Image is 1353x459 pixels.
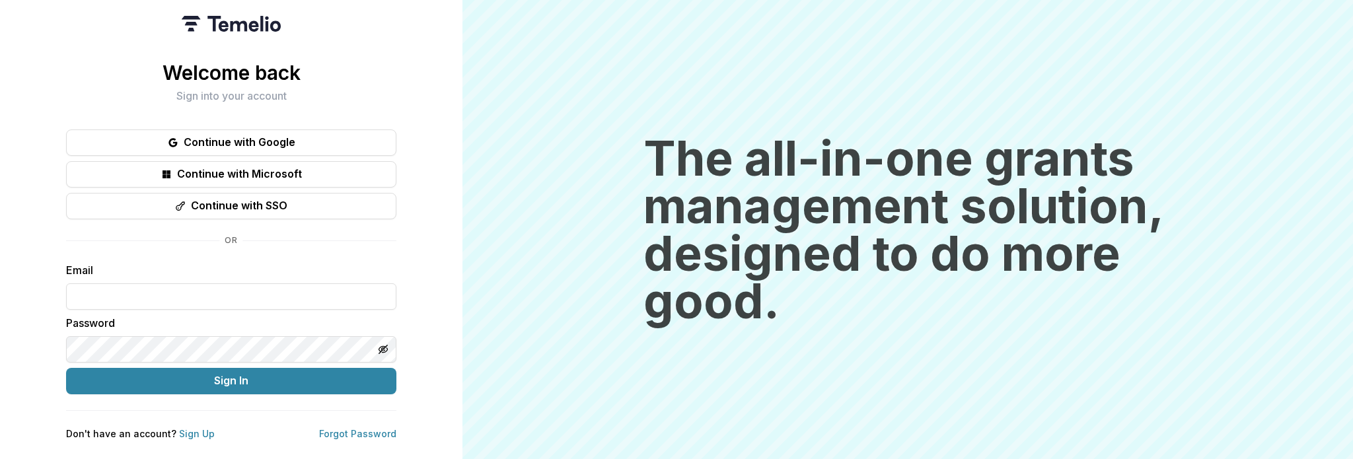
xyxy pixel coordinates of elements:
[66,315,388,331] label: Password
[66,427,215,441] p: Don't have an account?
[66,262,388,278] label: Email
[179,428,215,439] a: Sign Up
[182,16,281,32] img: Temelio
[66,368,396,394] button: Sign In
[66,129,396,156] button: Continue with Google
[66,193,396,219] button: Continue with SSO
[66,161,396,188] button: Continue with Microsoft
[66,90,396,102] h2: Sign into your account
[319,428,396,439] a: Forgot Password
[66,61,396,85] h1: Welcome back
[373,339,394,360] button: Toggle password visibility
